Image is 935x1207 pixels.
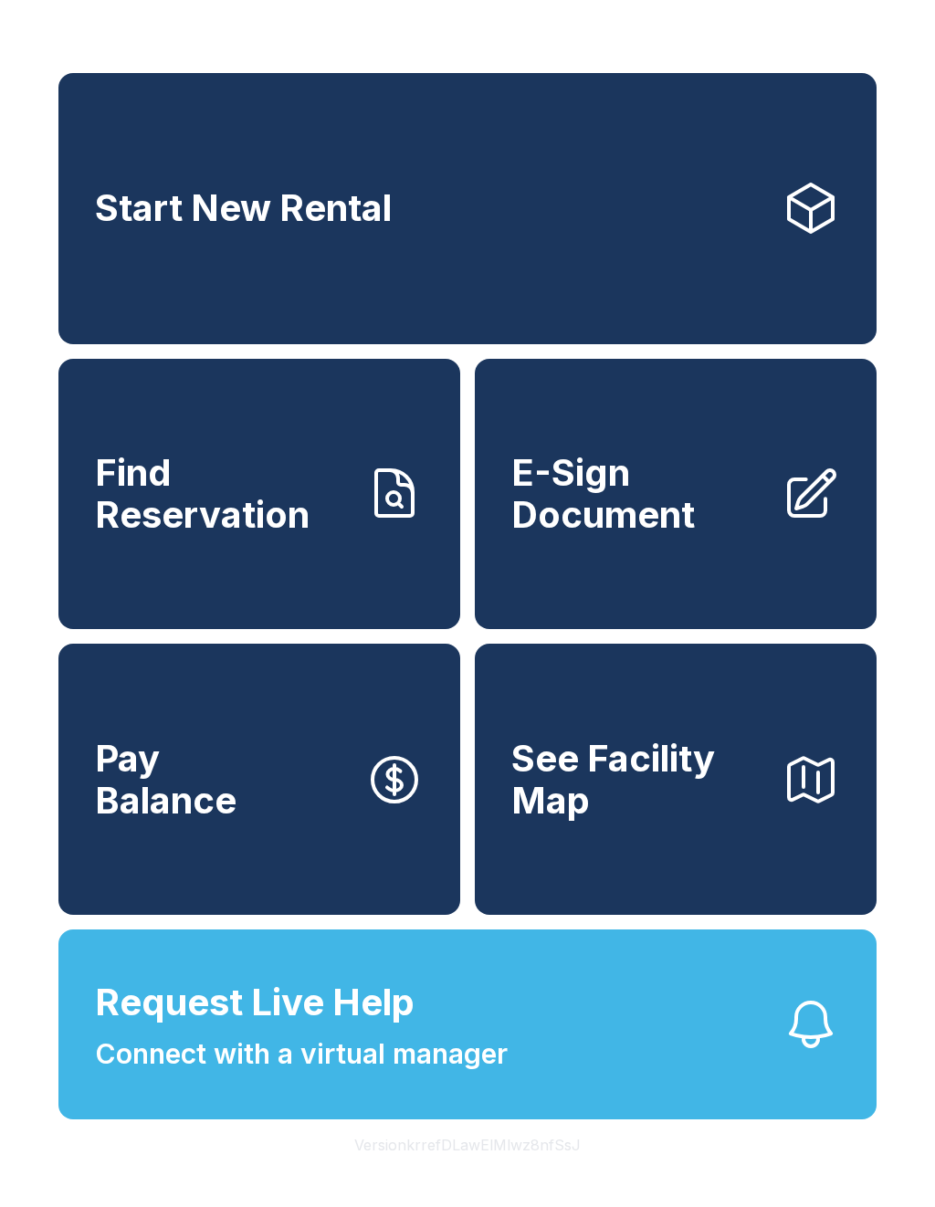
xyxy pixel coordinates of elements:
[58,73,877,344] a: Start New Rental
[58,644,460,915] button: PayBalance
[340,1119,595,1170] button: VersionkrrefDLawElMlwz8nfSsJ
[95,1034,508,1075] span: Connect with a virtual manager
[95,738,236,821] span: Pay Balance
[58,929,877,1119] button: Request Live HelpConnect with a virtual manager
[511,738,767,821] span: See Facility Map
[58,359,460,630] a: Find Reservation
[475,644,877,915] button: See Facility Map
[95,975,415,1030] span: Request Live Help
[95,187,392,229] span: Start New Rental
[475,359,877,630] a: E-Sign Document
[95,452,351,535] span: Find Reservation
[511,452,767,535] span: E-Sign Document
